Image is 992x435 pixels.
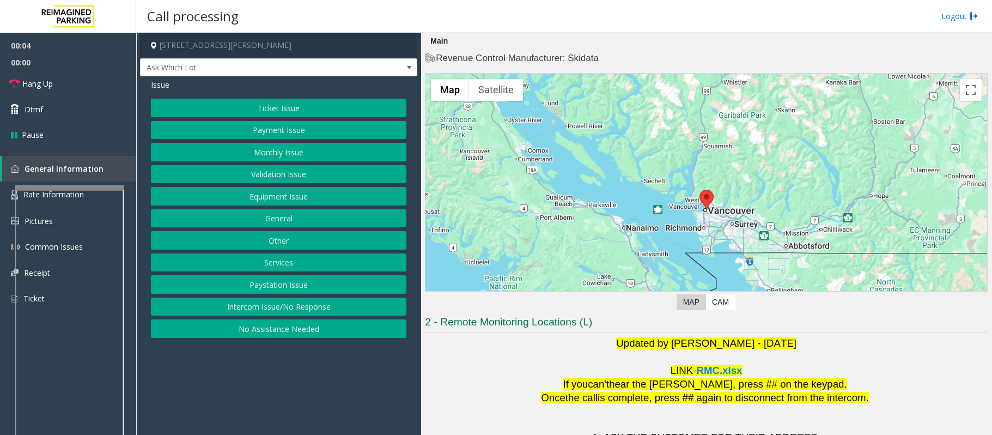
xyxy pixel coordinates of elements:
div: Main [428,33,451,50]
label: Map [677,294,706,310]
button: No Assistance Needed [151,319,406,338]
span: Updated by [PERSON_NAME] - [DATE] [616,337,796,349]
span: RMC.xlsx [697,365,743,376]
label: CAM [705,294,735,310]
a: Logout [941,10,978,22]
span: Pause [22,129,44,141]
span: If you [563,378,588,390]
img: 'icon' [11,165,19,173]
button: Other [151,231,406,250]
span: hear the [PERSON_NAME], press ## on the keypad. [609,378,847,390]
button: Paystation Issue [151,275,406,294]
span: Issue [151,79,169,90]
button: Monthly Issue [151,143,406,161]
button: Services [151,253,406,272]
button: General [151,209,406,228]
button: Validation Issue [151,165,406,184]
button: Ticket Issue [151,99,406,117]
img: 'icon' [11,269,19,276]
a: RMC.xlsx [697,367,743,376]
img: 'icon' [11,294,18,304]
h4: [STREET_ADDRESS][PERSON_NAME] [140,33,417,58]
span: Hang Up [22,78,53,89]
div: 601 West Cordova Street, Vancouver, BC [699,190,714,210]
img: 'icon' [11,190,18,200]
button: Payment Issue [151,121,406,140]
button: Show street map [431,79,469,101]
img: 'icon' [11,243,20,251]
span: LINK [671,365,693,376]
button: Intercom Issue/No Response [151,298,406,316]
span: - [693,365,696,376]
span: General Information [25,164,104,174]
h4: Revenue Control Manufacturer: Skidata [425,52,988,65]
span: can't [588,378,609,390]
span: Dtmf [25,104,43,115]
button: Equipment Issue [151,187,406,206]
span: is complete, press ## again to disconnect from the intercom. [598,392,869,403]
span: Once [541,392,565,403]
img: logout [970,10,978,22]
img: 'icon' [11,217,19,225]
h3: Call processing [142,3,244,29]
h3: 2 - Remote Monitoring Locations (L) [425,315,988,333]
a: General Information [2,156,136,182]
button: Show satellite imagery [469,79,523,101]
span: the call [565,392,598,403]
button: Toggle fullscreen view [960,79,982,101]
span: Ask Which Lot [141,59,362,76]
